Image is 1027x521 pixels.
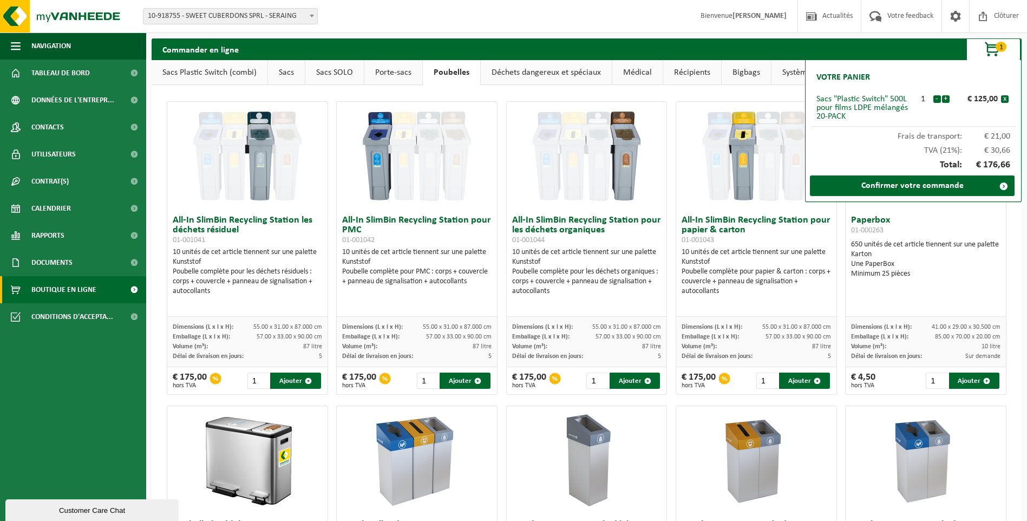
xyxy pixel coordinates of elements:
[143,9,317,24] span: 10-918755 - SWEET CUBERDONS SPRL - SERAING
[342,267,492,286] div: Poubelle complète pour PMC : corps + couvercle + panneau de signalisation + autocollants
[512,373,546,389] div: € 175,00
[152,38,250,60] h2: Commander en ligne
[682,373,716,389] div: € 175,00
[811,66,875,89] h2: Votre panier
[268,60,305,85] a: Sacs
[512,248,662,296] div: 10 unités de cet article tiennent sur une palette
[143,8,318,24] span: 10-918755 - SWEET CUBERDONS SPRL - SERAING
[851,324,912,330] span: Dimensions (L x l x H):
[173,267,322,296] div: Poubelle complète pour les déchets résiduels : corps + couvercle + panneau de signalisation + aut...
[342,248,492,286] div: 10 unités de cet article tiennent sur une palette
[512,267,662,296] div: Poubelle complète pour les déchets organiques : corps + couvercle + panneau de signalisation + au...
[5,497,181,521] iframe: chat widget
[342,216,492,245] h3: All-In SlimBin Recycling Station pour PMC
[173,236,205,244] span: 01-001041
[440,373,490,389] button: Ajouter
[31,195,71,222] span: Calendrier
[851,226,884,235] span: 01-000263
[682,248,831,296] div: 10 unités de cet article tiennent sur une palette
[965,353,1000,360] span: Sur demande
[193,102,302,210] img: 01-001041
[417,373,439,389] input: 1
[342,353,413,360] span: Délai de livraison en jours:
[31,141,76,168] span: Utilisateurs
[810,175,1015,196] a: Confirmer votre commande
[766,334,831,340] span: 57.00 x 33.00 x 90.00 cm
[532,102,640,210] img: 01-001044
[342,324,403,330] span: Dimensions (L x l x H):
[962,160,1011,170] span: € 176,66
[253,324,322,330] span: 55.00 x 31.00 x 87.000 cm
[31,249,73,276] span: Documents
[942,95,950,103] button: +
[512,324,573,330] span: Dimensions (L x l x H):
[851,373,875,389] div: € 4,50
[722,60,771,85] a: Bigbags
[949,373,999,389] button: Ajouter
[851,353,922,360] span: Délai de livraison en jours:
[152,60,267,85] a: Sacs Plastic Switch (combi)
[682,236,714,244] span: 01-001043
[658,353,661,360] span: 5
[1001,95,1009,103] button: x
[682,257,831,267] div: Kunststof
[771,60,883,85] a: Systèmes auto-basculants
[364,60,422,85] a: Porte-sacs
[732,12,787,20] strong: [PERSON_NAME]
[173,248,322,296] div: 10 unités de cet article tiennent sur une palette
[612,60,663,85] a: Médical
[173,334,230,340] span: Emballage (L x l x H):
[702,102,810,210] img: 01-001043
[342,334,400,340] span: Emballage (L x l x H):
[816,95,913,121] div: Sacs "Plastic Switch" 500L pour films LDPE mélangés 20-PACK
[31,276,96,303] span: Boutique en ligne
[682,216,831,245] h3: All-In SlimBin Recycling Station pour papier & carton
[31,168,69,195] span: Contrat(s)
[31,303,113,330] span: Conditions d'accepta...
[811,155,1016,175] div: Total:
[303,343,322,350] span: 87 litre
[682,324,742,330] span: Dimensions (L x l x H):
[173,216,322,245] h3: All-In SlimBin Recycling Station les déchets résiduel
[31,114,64,141] span: Contacts
[962,132,1011,141] span: € 21,00
[952,95,1001,103] div: € 125,00
[512,343,547,350] span: Volume (m³):
[932,324,1000,330] span: 41.00 x 29.00 x 30.500 cm
[31,222,64,249] span: Rapports
[851,269,1000,279] div: Minimum 25 pièces
[173,324,233,330] span: Dimensions (L x l x H):
[966,38,1021,60] button: 1
[811,127,1016,141] div: Frais de transport:
[426,334,492,340] span: 57.00 x 33.00 x 90.00 cm
[488,353,492,360] span: 5
[512,236,545,244] span: 01-001044
[512,382,546,389] span: hors TVA
[851,382,875,389] span: hors TVA
[851,240,1000,279] div: 650 unités de cet article tiennent sur une palette
[247,373,269,389] input: 1
[193,406,302,515] img: 01-000998
[913,95,933,103] div: 1
[512,334,570,340] span: Emballage (L x l x H):
[173,382,207,389] span: hors TVA
[682,267,831,296] div: Poubelle complète pour papier & carton : corps + couvercle + panneau de signalisation + autocollants
[473,343,492,350] span: 87 litre
[642,343,661,350] span: 87 litre
[682,353,753,360] span: Délai de livraison en jours:
[779,373,829,389] button: Ajouter
[663,60,721,85] a: Récipients
[423,324,492,330] span: 55.00 x 31.00 x 87.000 cm
[933,95,941,103] button: -
[935,334,1000,340] span: 85.00 x 70.00 x 20.00 cm
[342,343,377,350] span: Volume (m³):
[682,382,716,389] span: hors TVA
[851,250,1000,259] div: Karton
[319,353,322,360] span: 5
[996,42,1006,52] span: 1
[342,382,376,389] span: hors TVA
[962,146,1011,155] span: € 30,66
[926,373,947,389] input: 1
[31,87,114,114] span: Données de l'entrepr...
